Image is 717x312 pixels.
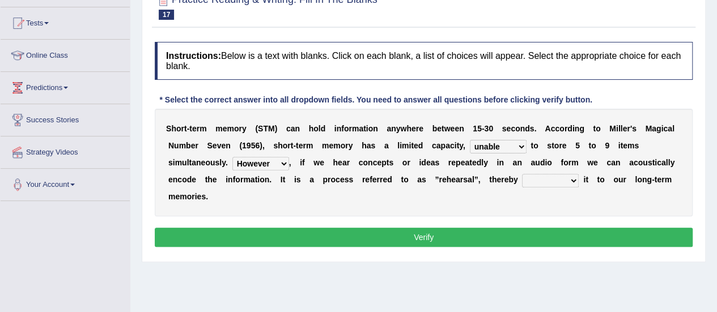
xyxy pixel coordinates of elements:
[372,175,377,184] b: e
[459,141,463,150] b: y
[359,158,363,167] b: c
[296,141,299,150] b: t
[442,124,444,133] b: t
[349,175,353,184] b: s
[171,124,176,133] b: h
[426,158,431,167] b: e
[483,158,488,167] b: y
[497,158,499,167] b: i
[213,175,217,184] b: e
[535,158,540,167] b: u
[192,158,196,167] b: a
[634,141,639,150] b: s
[234,124,239,133] b: o
[554,141,559,150] b: o
[533,141,538,150] b: o
[359,124,363,133] b: a
[648,158,652,167] b: s
[657,158,661,167] b: c
[281,175,283,184] b: I
[477,158,482,167] b: d
[579,124,584,133] b: g
[334,124,337,133] b: i
[368,124,374,133] b: o
[643,158,648,167] b: u
[262,141,265,150] b: ,
[240,175,243,184] b: r
[155,228,693,247] button: Verify
[404,175,409,184] b: o
[481,158,483,167] b: l
[192,124,197,133] b: e
[446,141,450,150] b: a
[299,141,303,150] b: e
[666,158,668,167] b: l
[391,124,396,133] b: n
[630,124,632,133] b: '
[227,124,234,133] b: m
[174,141,179,150] b: u
[419,158,421,167] b: i
[260,141,262,150] b: )
[540,158,545,167] b: d
[347,158,350,167] b: r
[342,158,347,167] b: a
[652,124,656,133] b: a
[189,124,192,133] b: t
[337,124,342,133] b: n
[668,158,670,167] b: l
[179,141,186,150] b: m
[381,158,387,167] b: p
[670,158,674,167] b: y
[506,124,511,133] b: e
[201,158,206,167] b: e
[559,141,562,150] b: r
[239,141,242,150] b: (
[338,158,342,167] b: e
[362,175,365,184] b: r
[336,175,340,184] b: c
[622,124,627,133] b: e
[402,141,409,150] b: m
[184,124,187,133] b: t
[313,158,320,167] b: w
[1,136,130,165] a: Strategy Videos
[417,175,422,184] b: a
[655,158,657,167] b: i
[173,158,175,167] b: i
[380,175,383,184] b: r
[397,141,400,150] b: l
[407,158,410,167] b: r
[387,124,391,133] b: a
[286,124,291,133] b: c
[210,158,215,167] b: u
[632,124,637,133] b: s
[205,158,210,167] b: o
[255,175,258,184] b: t
[187,124,190,133] b: -
[400,124,406,133] b: w
[1,72,130,100] a: Predictions
[283,141,288,150] b: o
[207,175,213,184] b: h
[534,124,536,133] b: .
[295,124,300,133] b: n
[593,124,596,133] b: t
[559,124,565,133] b: o
[472,158,477,167] b: e
[366,124,368,133] b: i
[223,124,227,133] b: e
[260,175,265,184] b: o
[435,175,439,184] b: ”
[530,124,534,133] b: s
[618,141,620,150] b: i
[627,141,634,150] b: m
[226,158,228,167] b: .
[175,158,182,167] b: m
[207,141,212,150] b: S
[616,124,618,133] b: i
[444,124,451,133] b: w
[618,124,621,133] b: l
[482,124,485,133] b: -
[213,141,217,150] b: e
